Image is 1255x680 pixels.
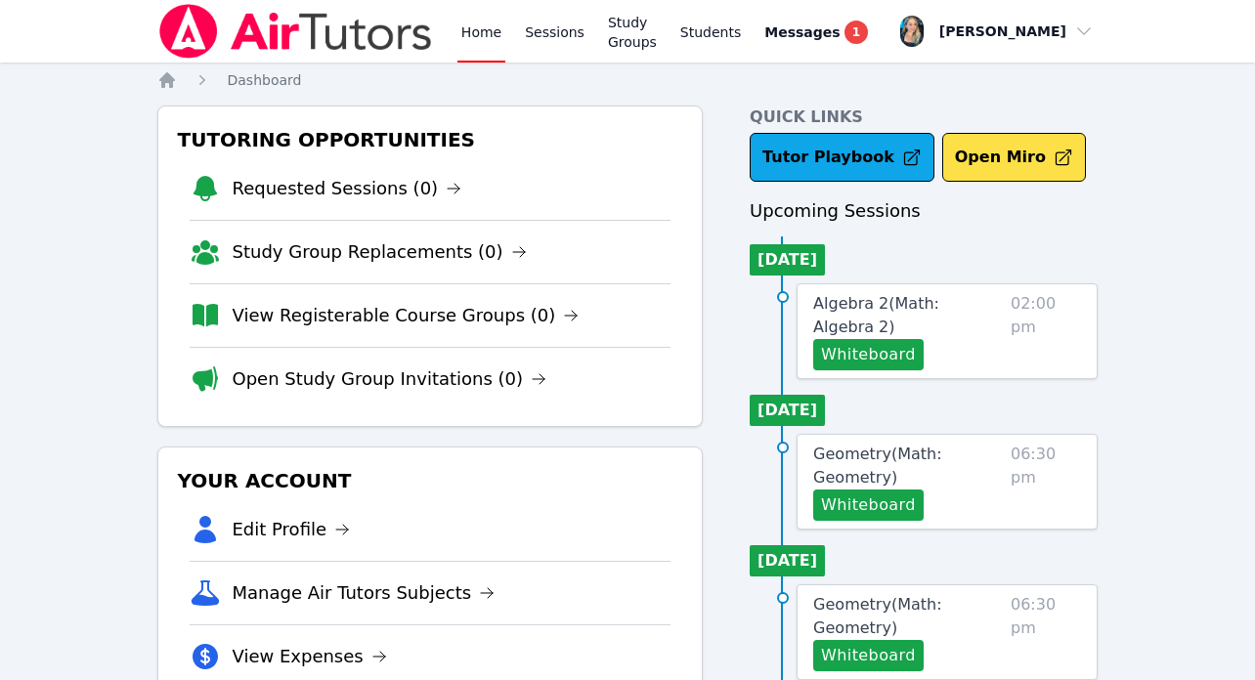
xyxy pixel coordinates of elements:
[228,72,302,88] span: Dashboard
[750,244,825,276] li: [DATE]
[750,395,825,426] li: [DATE]
[228,70,302,90] a: Dashboard
[942,133,1086,182] button: Open Miro
[1011,593,1082,671] span: 06:30 pm
[1011,443,1082,521] span: 06:30 pm
[233,238,527,266] a: Study Group Replacements (0)
[813,294,939,336] span: Algebra 2 ( Math: Algebra 2 )
[813,445,941,487] span: Geometry ( Math: Geometry )
[233,302,580,329] a: View Registerable Course Groups (0)
[813,339,924,370] button: Whiteboard
[174,122,687,157] h3: Tutoring Opportunities
[233,516,351,543] a: Edit Profile
[813,640,924,671] button: Whiteboard
[750,106,1098,129] h4: Quick Links
[233,579,496,607] a: Manage Air Tutors Subjects
[813,593,1003,640] a: Geometry(Math: Geometry)
[233,365,547,393] a: Open Study Group Invitations (0)
[813,595,941,637] span: Geometry ( Math: Geometry )
[750,133,934,182] a: Tutor Playbook
[764,22,840,42] span: Messages
[844,21,868,44] span: 1
[157,4,434,59] img: Air Tutors
[1011,292,1082,370] span: 02:00 pm
[174,463,687,498] h3: Your Account
[750,545,825,576] li: [DATE]
[233,643,387,670] a: View Expenses
[157,70,1099,90] nav: Breadcrumb
[750,197,1098,225] h3: Upcoming Sessions
[813,489,924,521] button: Whiteboard
[233,175,462,202] a: Requested Sessions (0)
[813,292,1003,339] a: Algebra 2(Math: Algebra 2)
[813,443,1003,489] a: Geometry(Math: Geometry)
